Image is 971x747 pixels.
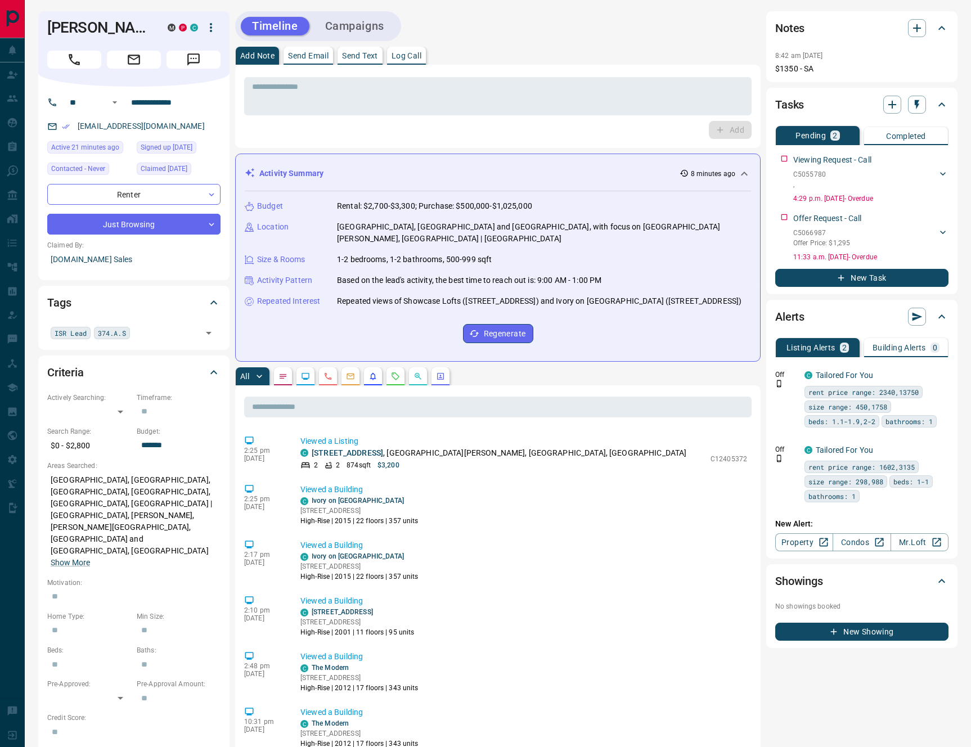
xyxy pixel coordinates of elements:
div: Just Browsing [47,214,221,235]
h2: Showings [775,572,823,590]
div: mrloft.ca [168,24,176,31]
span: size range: 450,1758 [808,401,887,412]
span: Contacted - Never [51,163,105,174]
p: [GEOGRAPHIC_DATA], [GEOGRAPHIC_DATA] and [GEOGRAPHIC_DATA], with focus on [GEOGRAPHIC_DATA][PERSO... [337,221,751,245]
p: No showings booked [775,601,948,611]
p: High-Rise | 2012 | 17 floors | 343 units [300,683,419,693]
p: Activity Pattern [257,274,312,286]
p: 2 [833,132,837,139]
p: 2:48 pm [244,662,284,670]
p: , [793,179,826,190]
p: Search Range: [47,426,131,436]
p: Viewed a Building [300,539,747,551]
p: Viewing Request - Call [793,154,871,166]
div: Showings [775,568,948,595]
p: 2:25 pm [244,447,284,454]
p: [DATE] [244,726,284,733]
p: Pending [795,132,826,139]
p: Viewed a Building [300,706,747,718]
h2: Notes [775,19,804,37]
p: Completed [886,132,926,140]
button: New Task [775,269,948,287]
p: Budget [257,200,283,212]
span: Claimed [DATE] [141,163,187,174]
p: Viewed a Building [300,484,747,496]
p: All [240,372,249,380]
p: Claimed By: [47,240,221,250]
p: , [GEOGRAPHIC_DATA][PERSON_NAME], [GEOGRAPHIC_DATA], [GEOGRAPHIC_DATA] [312,447,686,459]
p: Viewed a Listing [300,435,747,447]
p: Min Size: [137,611,221,622]
button: Regenerate [463,324,533,343]
div: Thu Jan 21 2021 [137,163,221,178]
p: Motivation: [47,578,221,588]
div: Alerts [775,303,948,330]
button: Timeline [241,17,309,35]
p: 2:10 pm [244,606,284,614]
p: 874 sqft [347,460,371,470]
p: [STREET_ADDRESS] [300,728,419,739]
svg: Opportunities [413,372,422,381]
a: Property [775,533,833,551]
p: [DATE] [244,503,284,511]
p: $1350 - SA [775,63,948,75]
h2: Criteria [47,363,84,381]
div: condos.ca [804,446,812,454]
svg: Push Notification Only [775,454,783,462]
button: Open [108,96,122,109]
a: [EMAIL_ADDRESS][DOMAIN_NAME] [78,121,205,130]
p: [DATE] [244,454,284,462]
svg: Emails [346,372,355,381]
span: beds: 1.1-1.9,2-2 [808,416,875,427]
p: High-Rise | 2015 | 22 floors | 357 units [300,516,419,526]
div: condos.ca [300,609,308,616]
p: 11:33 a.m. [DATE] - Overdue [793,252,948,262]
p: Baths: [137,645,221,655]
div: Notes [775,15,948,42]
p: 0 [933,344,937,352]
p: 8 minutes ago [691,169,735,179]
svg: Push Notification Only [775,380,783,388]
a: Tailored For You [816,445,873,454]
p: Areas Searched: [47,461,221,471]
svg: Lead Browsing Activity [301,372,310,381]
div: Tue Sep 16 2025 [47,141,131,157]
div: C5066987Offer Price: $1,295 [793,226,948,250]
p: $0 - $2,800 [47,436,131,455]
div: Activity Summary8 minutes ago [245,163,751,184]
a: Tailored For You [816,371,873,380]
button: Open [201,325,217,341]
span: Call [47,51,101,69]
p: Actively Searching: [47,393,131,403]
a: The Modern [312,719,349,727]
p: $3,200 [377,460,399,470]
p: Building Alerts [873,344,926,352]
a: Mr.Loft [891,533,948,551]
span: rent price range: 2340,13750 [808,386,919,398]
p: [STREET_ADDRESS] [300,673,419,683]
svg: Calls [323,372,332,381]
p: Rental: $2,700-$3,300; Purchase: $500,000-$1,025,000 [337,200,532,212]
p: Size & Rooms [257,254,305,265]
p: Pre-Approved: [47,679,131,689]
p: Viewed a Building [300,651,747,663]
p: New Alert: [775,518,948,530]
p: Timeframe: [137,393,221,403]
h2: Tasks [775,96,804,114]
p: Off [775,444,798,454]
p: Off [775,370,798,380]
svg: Agent Actions [436,372,445,381]
p: Based on the lead's activity, the best time to reach out is: 9:00 AM - 1:00 PM [337,274,601,286]
a: [STREET_ADDRESS] [312,608,373,616]
span: Active 21 minutes ago [51,142,119,153]
p: Listing Alerts [786,344,835,352]
p: 2 [336,460,340,470]
div: condos.ca [300,553,308,561]
div: condos.ca [300,720,308,728]
a: [STREET_ADDRESS] [312,448,383,457]
p: High-Rise | 2015 | 22 floors | 357 units [300,571,419,582]
svg: Notes [278,372,287,381]
p: 1-2 bedrooms, 1-2 bathrooms, 500-999 sqft [337,254,492,265]
span: bathrooms: 1 [885,416,933,427]
div: Tasks [775,91,948,118]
